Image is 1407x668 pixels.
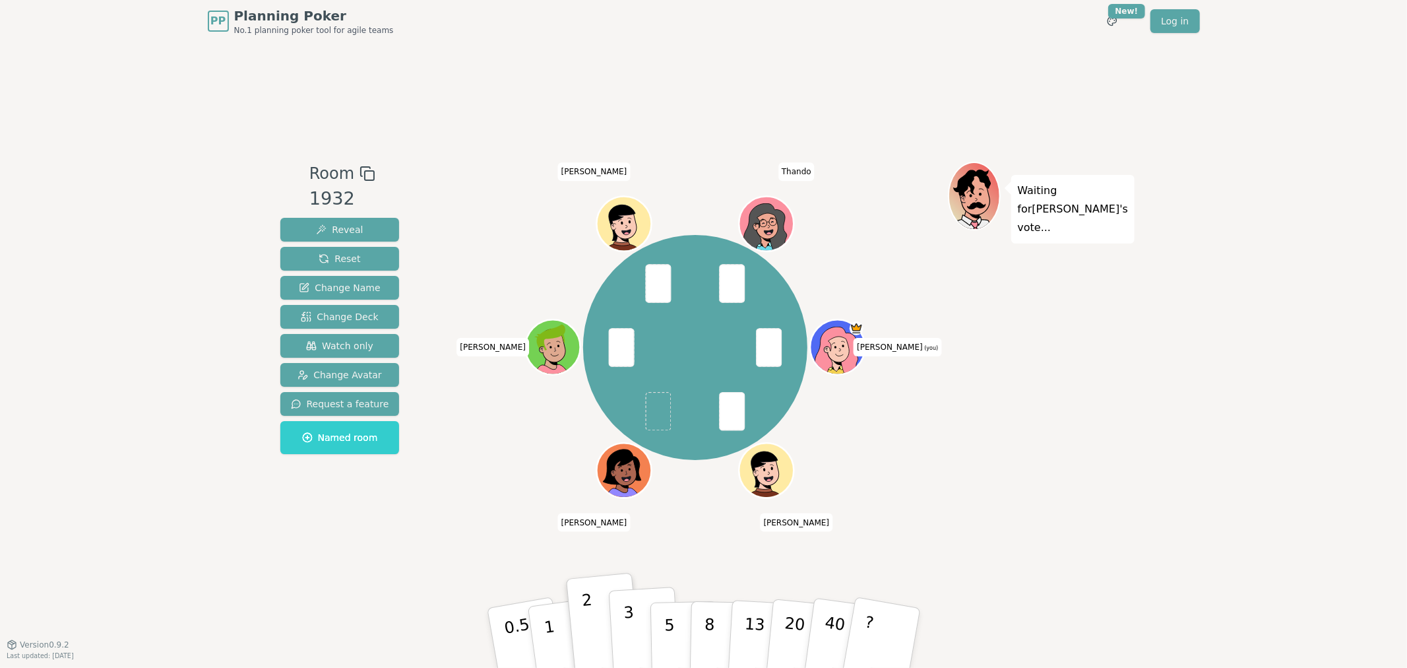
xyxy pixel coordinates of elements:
a: PPPlanning PokerNo.1 planning poker tool for agile teams [208,7,394,36]
span: Room [309,162,354,185]
p: 2 [580,591,598,663]
div: 1932 [309,185,375,213]
span: (you) [923,345,939,351]
span: Reveal [316,223,363,236]
button: Change Avatar [280,363,400,387]
span: Click to change your name [761,514,833,532]
span: Planning Poker [234,7,394,25]
span: Reset [319,252,360,265]
button: Version0.9.2 [7,640,69,650]
span: Click to change your name [854,338,941,356]
button: Change Name [280,276,400,300]
span: Named room [302,431,378,444]
button: Reset [280,247,400,271]
div: New! [1108,4,1146,18]
span: Change Avatar [297,368,382,382]
button: Watch only [280,334,400,358]
a: Log in [1150,9,1199,33]
span: Click to change your name [558,163,631,182]
button: Request a feature [280,392,400,416]
button: New! [1100,9,1124,33]
span: Norval is the host [850,321,863,335]
span: No.1 planning poker tool for agile teams [234,25,394,36]
span: Change Deck [301,310,378,323]
span: Click to change your name [778,163,815,182]
span: Watch only [306,339,373,352]
span: PP [210,13,226,29]
span: Change Name [299,281,380,294]
span: Request a feature [291,397,389,411]
span: Last updated: [DATE] [7,652,74,659]
button: Named room [280,421,400,454]
button: Reveal [280,218,400,242]
button: Click to change your avatar [812,321,863,373]
button: Change Deck [280,305,400,329]
span: Version 0.9.2 [20,640,69,650]
span: Click to change your name [558,514,631,532]
span: Click to change your name [456,338,529,356]
p: Waiting for [PERSON_NAME] 's vote... [1018,182,1129,237]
